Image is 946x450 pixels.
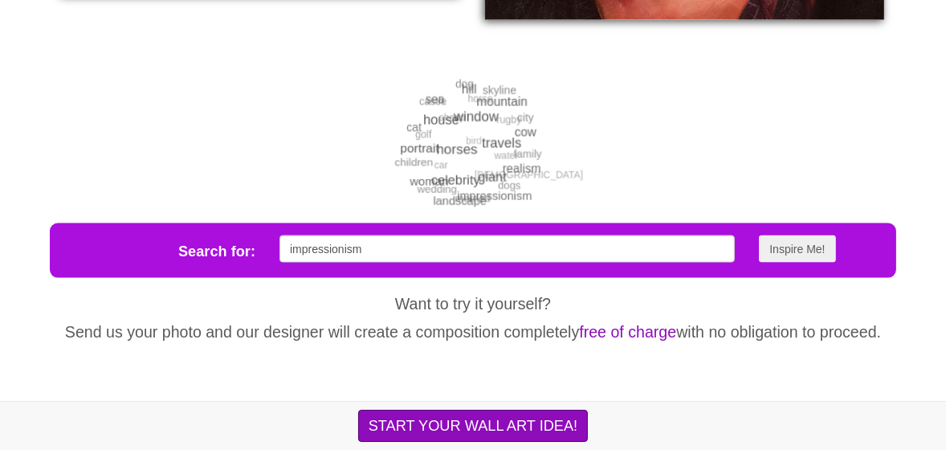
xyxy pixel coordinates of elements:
span: rugby [496,113,521,128]
span: wedding [418,182,457,198]
label: Search for: [178,241,255,262]
span: house [423,111,459,129]
span: woman [410,174,448,190]
span: water [494,149,518,162]
span: horse [467,92,492,106]
span: landscape [433,193,487,210]
span: sheep [439,111,466,125]
span: [DEMOGRAPHIC_DATA] [475,169,583,182]
span: skyline [483,83,516,99]
span: impressionism [457,188,532,205]
span: celebrity [431,171,480,190]
button: START YOUR WALL ART IDEA! [358,410,588,442]
span: dog [455,76,474,92]
span: mountain [476,93,527,111]
span: horses [436,140,477,159]
span: family [514,147,542,162]
span: travels [482,133,521,153]
span: city [517,110,533,126]
span: cat [406,120,422,136]
span: free of charge [579,323,676,341]
button: Inspire Me! [759,235,835,263]
span: castle [419,94,446,109]
span: golf [415,128,431,142]
span: children [394,154,433,170]
span: dogs [498,178,520,194]
span: car [434,158,448,172]
span: bird [466,134,482,148]
span: cow [515,124,536,141]
p: Want to try it yourself? Send us your photo and our designer will create a composition completely... [62,290,884,346]
span: portrait [400,139,439,157]
span: sea [426,91,445,108]
span: married [455,191,490,207]
span: window [454,107,499,126]
span: hill [462,80,477,98]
